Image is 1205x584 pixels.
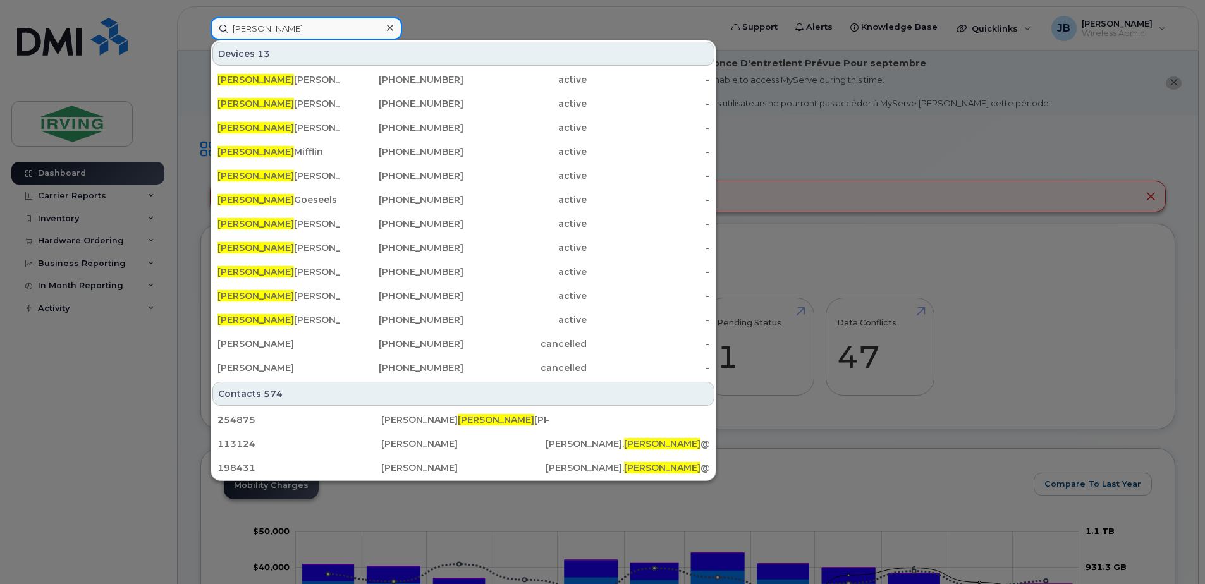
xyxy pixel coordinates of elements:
[217,194,294,205] span: [PERSON_NAME]
[341,217,464,230] div: [PHONE_NUMBER]
[217,97,341,110] div: [PERSON_NAME]
[341,97,464,110] div: [PHONE_NUMBER]
[381,461,545,474] div: [PERSON_NAME]
[587,145,710,158] div: -
[463,97,587,110] div: active
[217,146,294,157] span: [PERSON_NAME]
[212,116,714,139] a: [PERSON_NAME][PERSON_NAME][PHONE_NUMBER]active-
[212,188,714,211] a: [PERSON_NAME]Goeseels[PHONE_NUMBER]active-
[217,98,294,109] span: [PERSON_NAME]
[463,313,587,326] div: active
[257,47,270,60] span: 13
[624,438,700,449] span: [PERSON_NAME]
[212,42,714,66] div: Devices
[463,73,587,86] div: active
[341,313,464,326] div: [PHONE_NUMBER]
[217,169,341,182] div: [PERSON_NAME]
[587,217,710,230] div: -
[587,362,710,374] div: -
[341,73,464,86] div: [PHONE_NUMBER]
[217,193,341,206] div: Goeseels
[463,217,587,230] div: active
[546,461,709,474] div: [PERSON_NAME]. @[DOMAIN_NAME]
[341,289,464,302] div: [PHONE_NUMBER]
[587,289,710,302] div: -
[341,121,464,134] div: [PHONE_NUMBER]
[463,169,587,182] div: active
[463,265,587,278] div: active
[463,145,587,158] div: active
[212,308,714,331] a: [PERSON_NAME][PERSON_NAME][PHONE_NUMBER]active-
[587,169,710,182] div: -
[463,338,587,350] div: cancelled
[212,92,714,115] a: [PERSON_NAME][PERSON_NAME][PHONE_NUMBER]active-
[212,332,714,355] a: [PERSON_NAME][PHONE_NUMBER]cancelled-
[217,217,341,230] div: [PERSON_NAME]
[212,456,714,479] a: 198431[PERSON_NAME][PERSON_NAME].[PERSON_NAME]@[DOMAIN_NAME]
[212,140,714,163] a: [PERSON_NAME]Mifflin[PHONE_NUMBER]active-
[212,212,714,235] a: [PERSON_NAME][PERSON_NAME][PHONE_NUMBER]active-
[546,413,709,426] div: -
[212,68,714,91] a: [PERSON_NAME][PERSON_NAME][PHONE_NUMBER]active-
[381,413,545,426] div: [PERSON_NAME] [PERSON_NAME]
[212,284,714,307] a: [PERSON_NAME][PERSON_NAME][PHONE_NUMBER]active-
[341,169,464,182] div: [PHONE_NUMBER]
[587,338,710,350] div: -
[217,74,294,85] span: [PERSON_NAME]
[217,265,341,278] div: [PERSON_NAME]
[381,437,545,450] div: [PERSON_NAME]
[217,289,341,302] div: [PERSON_NAME]
[217,461,381,474] div: 198431
[458,414,534,425] span: [PERSON_NAME]
[341,265,464,278] div: [PHONE_NUMBER]
[217,122,294,133] span: [PERSON_NAME]
[587,121,710,134] div: -
[217,437,381,450] div: 113124
[341,338,464,350] div: [PHONE_NUMBER]
[217,121,341,134] div: [PERSON_NAME]
[217,241,341,254] div: [PERSON_NAME]
[217,413,381,426] div: 254875
[341,193,464,206] div: [PHONE_NUMBER]
[546,437,709,450] div: [PERSON_NAME]. @[DOMAIN_NAME]
[212,432,714,455] a: 113124[PERSON_NAME][PERSON_NAME].[PERSON_NAME]@[DOMAIN_NAME]
[217,313,341,326] div: [PERSON_NAME]
[217,338,341,350] div: [PERSON_NAME]
[341,145,464,158] div: [PHONE_NUMBER]
[217,170,294,181] span: [PERSON_NAME]
[587,313,710,326] div: -
[587,265,710,278] div: -
[624,462,700,473] span: [PERSON_NAME]
[463,289,587,302] div: active
[264,387,283,400] span: 574
[463,121,587,134] div: active
[217,145,341,158] div: Mifflin
[212,260,714,283] a: [PERSON_NAME][PERSON_NAME][PHONE_NUMBER]active-
[217,266,294,277] span: [PERSON_NAME]
[212,382,714,406] div: Contacts
[217,362,341,374] div: [PERSON_NAME]
[217,73,341,86] div: [PERSON_NAME]
[463,241,587,254] div: active
[587,241,710,254] div: -
[212,356,714,379] a: [PERSON_NAME][PHONE_NUMBER]cancelled-
[217,218,294,229] span: [PERSON_NAME]
[463,362,587,374] div: cancelled
[587,73,710,86] div: -
[212,408,714,431] a: 254875[PERSON_NAME][PERSON_NAME][PERSON_NAME]-
[217,290,294,301] span: [PERSON_NAME]
[463,193,587,206] div: active
[587,193,710,206] div: -
[212,236,714,259] a: [PERSON_NAME][PERSON_NAME][PHONE_NUMBER]active-
[212,164,714,187] a: [PERSON_NAME][PERSON_NAME][PHONE_NUMBER]active-
[587,97,710,110] div: -
[341,362,464,374] div: [PHONE_NUMBER]
[217,314,294,325] span: [PERSON_NAME]
[341,241,464,254] div: [PHONE_NUMBER]
[217,242,294,253] span: [PERSON_NAME]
